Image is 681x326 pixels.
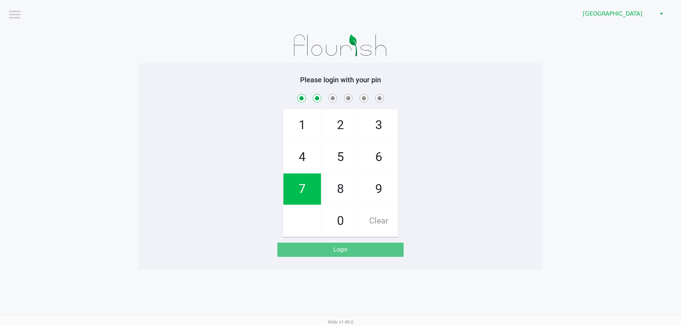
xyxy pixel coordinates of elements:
[283,110,321,141] span: 1
[360,110,398,141] span: 3
[328,319,353,325] span: Web: v1.40.0
[656,7,666,20] button: Select
[583,10,652,18] span: [GEOGRAPHIC_DATA]
[360,142,398,173] span: 6
[322,110,359,141] span: 2
[360,205,398,237] span: Clear
[283,173,321,205] span: 7
[322,205,359,237] span: 0
[144,76,537,84] h5: Please login with your pin
[360,173,398,205] span: 9
[322,173,359,205] span: 8
[283,142,321,173] span: 4
[322,142,359,173] span: 5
